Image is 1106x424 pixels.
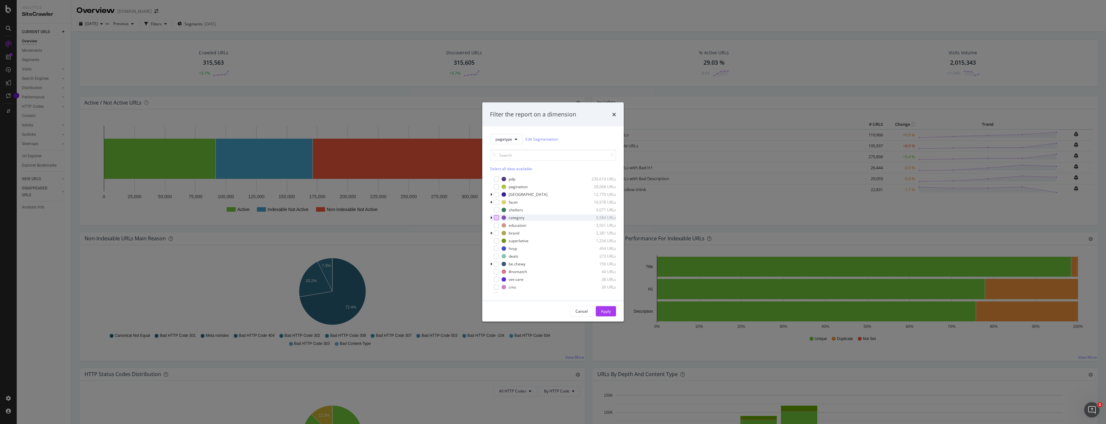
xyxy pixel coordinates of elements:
[509,292,523,298] div: investor
[585,277,616,282] div: 38 URLs
[585,207,616,213] div: 9,071 URLs
[509,284,516,290] div: cms
[490,149,616,161] input: Search
[490,166,616,171] div: Select all data available
[509,230,519,236] div: brand
[509,192,548,197] div: [GEOGRAPHIC_DATA]
[585,230,616,236] div: 2,381 URLs
[612,110,616,119] div: times
[585,223,616,228] div: 3,501 URLs
[509,269,527,274] div: #nomatch
[585,284,616,290] div: 30 URLs
[585,238,616,244] div: 1,234 URLs
[1097,402,1102,407] span: 1
[525,136,558,143] a: Edit Segmentation
[490,110,576,119] div: Filter the report on a dimension
[509,223,526,228] div: education
[509,184,528,189] div: pagination
[585,246,616,251] div: 494 URLs
[585,253,616,259] div: 273 URLs
[585,199,616,205] div: 10,978 URLs
[585,269,616,274] div: 44 URLs
[495,136,512,142] span: pagetype
[585,184,616,189] div: 28,668 URLs
[601,309,611,314] div: Apply
[509,253,518,259] div: deals
[585,192,616,197] div: 12,770 URLs
[509,207,523,213] div: shelters
[585,176,616,182] div: 239,610 URLs
[509,238,529,244] div: superlative
[576,309,588,314] div: Cancel
[509,246,517,251] div: hvsp
[509,215,524,220] div: category
[1084,402,1100,418] iframe: Intercom live chat
[585,215,616,220] div: 5,584 URLs
[596,306,616,316] button: Apply
[509,277,523,282] div: vet-care
[509,199,518,205] div: facet
[585,261,616,267] div: 156 URLs
[482,103,624,322] div: modal
[570,306,593,316] button: Cancel
[509,176,515,182] div: pdp
[585,292,616,298] div: 17 URLs
[490,134,523,144] button: pagetype
[509,261,525,267] div: be.chewy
